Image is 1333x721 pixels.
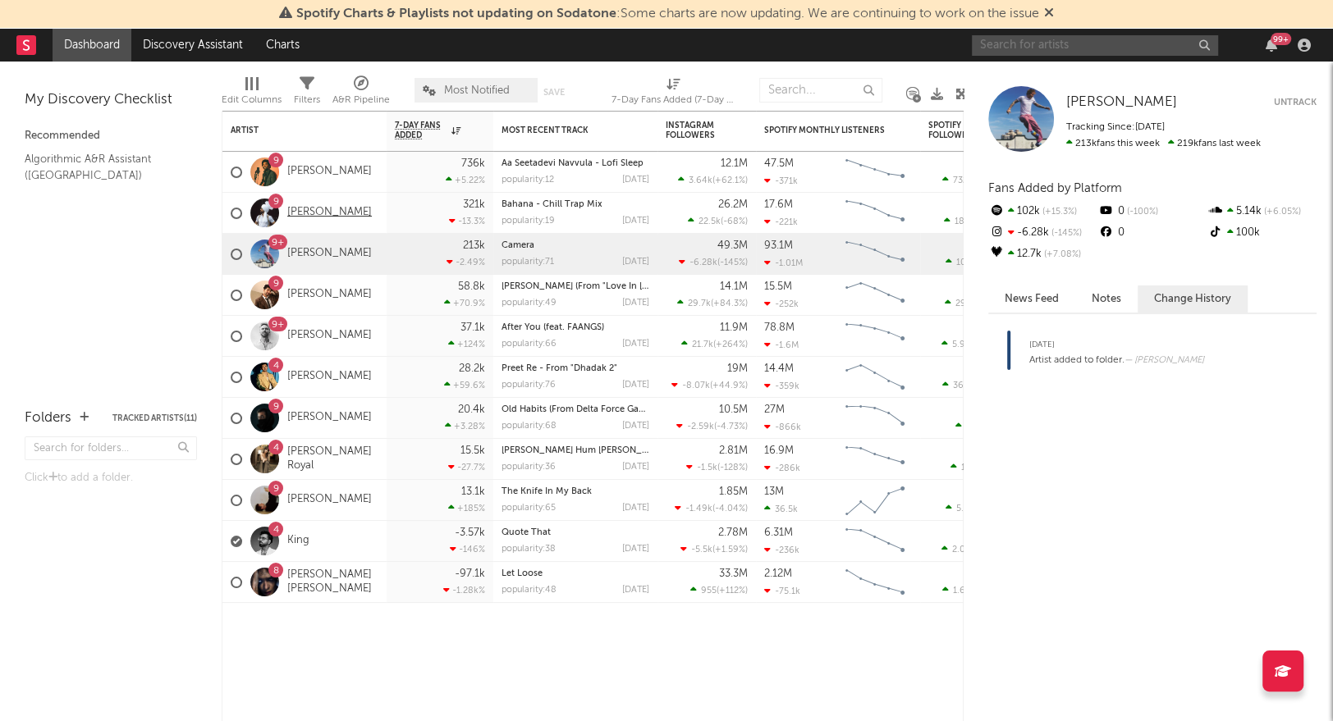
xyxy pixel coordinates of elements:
[764,545,799,555] div: -236k
[460,445,485,456] div: 15.5k
[1097,222,1207,244] div: 0
[952,340,976,349] span: 5.94k
[676,421,748,431] div: ( )
[946,503,1010,513] div: ( )
[764,281,792,292] div: 15.5M
[502,569,649,578] div: Let Loose
[502,282,738,291] a: [PERSON_NAME] (From "Love In [GEOGRAPHIC_DATA]")
[720,463,745,472] span: -128 %
[444,85,510,96] span: Most Notified
[1066,139,1261,148] span: 219k fans last week
[622,463,649,472] div: [DATE]
[461,158,485,169] div: 736k
[944,216,1010,226] div: ( )
[764,486,784,497] div: 13M
[112,414,197,422] button: Tracked Artists(11)
[988,201,1097,222] div: 102k
[1066,94,1177,111] a: [PERSON_NAME]
[287,206,372,220] a: [PERSON_NAME]
[1049,229,1082,238] span: -145 %
[719,445,748,456] div: 2.81M
[675,503,748,513] div: ( )
[622,299,649,308] div: [DATE]
[502,241,649,250] div: Camera
[678,175,748,185] div: ( )
[1125,356,1204,365] span: — [PERSON_NAME]
[688,299,711,308] span: 29.7k
[450,544,485,554] div: -146 %
[720,322,748,333] div: 11.9M
[463,199,485,210] div: 321k
[222,70,282,117] div: Edit Columns
[718,199,748,210] div: 26.2M
[719,404,748,415] div: 10.5M
[701,586,717,596] span: 955
[287,568,378,596] a: [PERSON_NAME] [PERSON_NAME]
[952,545,975,554] span: 2.02k
[764,258,803,268] div: -1.01M
[131,29,254,62] a: Discovery Assistant
[838,439,912,480] svg: Chart title
[448,339,485,349] div: +124 %
[838,193,912,234] svg: Chart title
[945,298,1010,308] div: ( )
[1274,94,1317,111] button: Untrack
[502,405,654,414] a: Old Habits (From Delta Force Game)
[1207,201,1317,222] div: 5.14k
[718,527,748,538] div: 2.78M
[719,486,748,497] div: 1.85M
[287,288,372,302] a: [PERSON_NAME]
[1066,139,1160,148] span: 213k fans this week
[502,528,649,537] div: Quote That
[941,339,1010,349] div: ( )
[690,585,748,596] div: ( )
[458,281,485,292] div: 58.8k
[764,158,794,169] div: 47.5M
[53,29,131,62] a: Dashboard
[447,257,485,267] div: -2.49 %
[502,545,556,554] div: popularity: 38
[502,446,785,455] a: [PERSON_NAME] Hum [PERSON_NAME] - [PERSON_NAME] Version
[956,504,978,513] span: 5.01k
[444,298,485,308] div: +70.9 %
[951,462,1010,472] div: ( )
[222,90,282,110] div: Edit Columns
[395,121,447,140] span: 7-Day Fans Added
[287,370,372,384] a: [PERSON_NAME]
[287,411,372,425] a: [PERSON_NAME]
[1066,122,1165,132] span: Tracking Since: [DATE]
[1271,33,1291,45] div: 99 +
[25,150,181,184] a: Algorithmic A&R Assistant ([GEOGRAPHIC_DATA])
[764,445,794,456] div: 16.9M
[688,216,748,226] div: ( )
[764,527,793,538] div: 6.31M
[25,468,197,488] div: Click to add a folder.
[502,364,649,373] div: Preet Re - From "Dhadak 2"
[622,176,649,185] div: [DATE]
[25,408,71,428] div: Folders
[961,463,976,472] span: 18k
[988,182,1122,194] span: Fans Added by Platform
[719,586,745,596] span: +112 %
[445,421,485,431] div: +3.28 %
[716,340,745,349] span: +264 %
[463,240,485,251] div: 213k
[502,487,649,496] div: The Knife In My Back
[502,159,649,168] div: Aa Seetadevi Navvula - Lofi Sleep
[502,159,644,168] a: Aa Seetadevi Navvula - Lofi Sleep
[612,90,735,110] div: 7-Day Fans Added (7-Day Fans Added)
[332,90,390,110] div: A&R Pipeline
[764,463,800,473] div: -286k
[988,222,1097,244] div: -6.28k
[712,381,745,390] span: +44.9 %
[838,152,912,193] svg: Chart title
[717,240,748,251] div: 49.3M
[455,568,485,579] div: -97.1k
[681,339,748,349] div: ( )
[622,217,649,226] div: [DATE]
[764,568,792,579] div: 2.12M
[955,299,978,308] span: 29.1k
[838,275,912,316] svg: Chart title
[680,544,748,554] div: ( )
[689,176,712,185] span: 3.64k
